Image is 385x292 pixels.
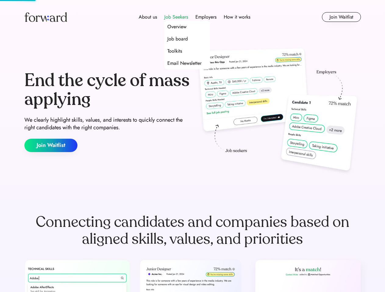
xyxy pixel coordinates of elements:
[167,47,182,55] div: Toolkits
[24,116,190,131] div: We clearly highlight skills, values, and interests to quickly connect the right candidates with t...
[195,46,361,177] img: hero-image.png
[139,13,157,21] div: About us
[24,139,77,152] button: Join Waitlist
[164,13,188,21] div: Job Seekers
[167,35,188,43] div: Job board
[322,12,361,22] button: Join Waitlist
[24,214,361,248] div: Connecting candidates and companies based on aligned skills, values, and priorities
[167,60,201,67] div: Email Newsletter
[224,13,250,21] div: How it works
[195,13,216,21] div: Employers
[24,71,190,109] div: End the cycle of mass applying
[24,12,67,22] img: Forward logo
[167,23,187,30] div: Overview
